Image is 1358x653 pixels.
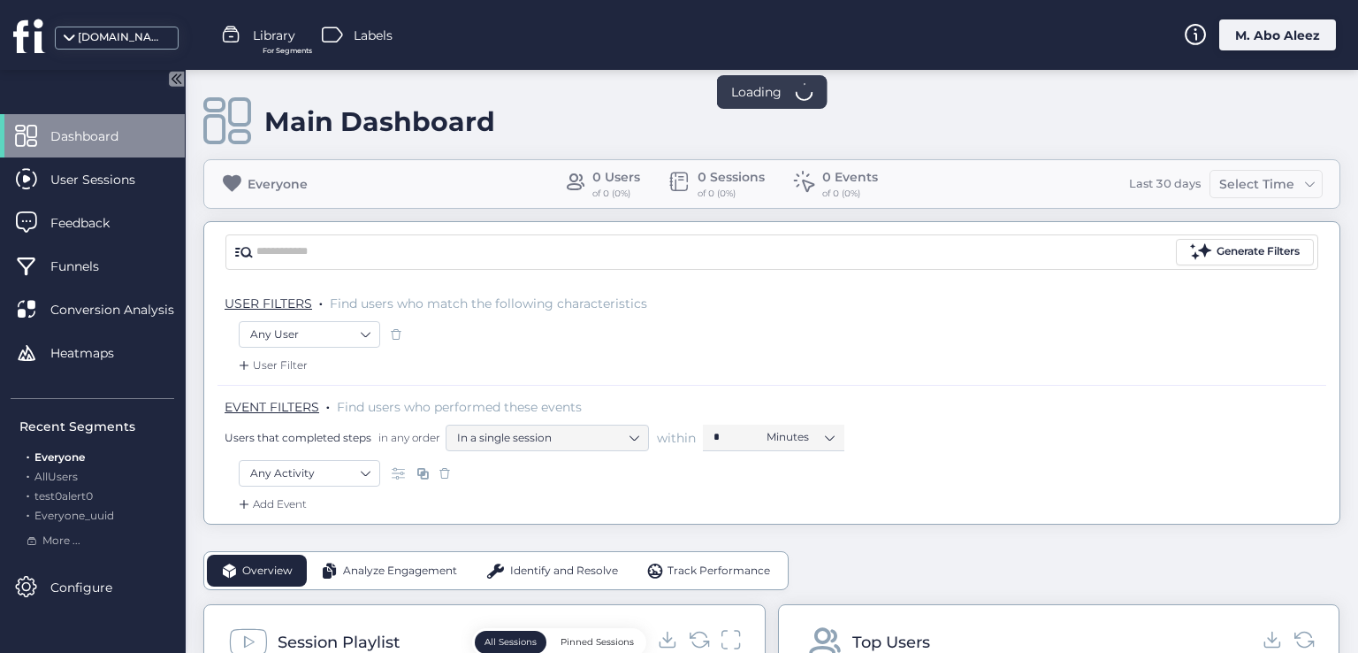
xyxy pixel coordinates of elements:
[27,486,29,503] span: .
[50,300,201,319] span: Conversion Analysis
[250,460,369,487] nz-select-item: Any Activity
[34,489,93,503] span: test0alert0
[657,429,696,447] span: within
[34,509,114,522] span: Everyone_uuid
[457,425,637,451] nz-select-item: In a single session
[264,105,495,138] div: Main Dashboard
[235,496,307,513] div: Add Event
[50,578,139,597] span: Configure
[330,296,647,311] span: Find users who match the following characteristics
[375,430,440,445] span: in any order
[225,430,371,445] span: Users that completed steps
[510,563,618,580] span: Identify and Resolve
[343,563,457,580] span: Analyze Engagement
[1176,239,1314,265] button: Generate Filters
[50,213,136,233] span: Feedback
[34,470,78,483] span: AllUsers
[731,82,782,102] span: Loading
[354,26,393,45] span: Labels
[253,26,295,45] span: Library
[42,533,80,549] span: More ...
[27,447,29,464] span: .
[225,296,312,311] span: USER FILTERS
[225,399,319,415] span: EVENT FILTERS
[250,321,369,348] nz-select-item: Any User
[263,45,312,57] span: For Segments
[50,343,141,363] span: Heatmaps
[1217,243,1300,260] div: Generate Filters
[668,563,770,580] span: Track Performance
[319,292,323,310] span: .
[767,424,834,450] nz-select-item: Minutes
[19,417,174,436] div: Recent Segments
[34,450,85,464] span: Everyone
[27,505,29,522] span: .
[50,127,145,146] span: Dashboard
[1219,19,1336,50] div: M. Abo Aleez
[326,396,330,413] span: .
[50,257,126,276] span: Funnels
[50,170,162,189] span: User Sessions
[242,563,293,580] span: Overview
[235,357,308,374] div: User Filter
[78,29,166,46] div: [DOMAIN_NAME]
[27,466,29,483] span: .
[337,399,582,415] span: Find users who performed these events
